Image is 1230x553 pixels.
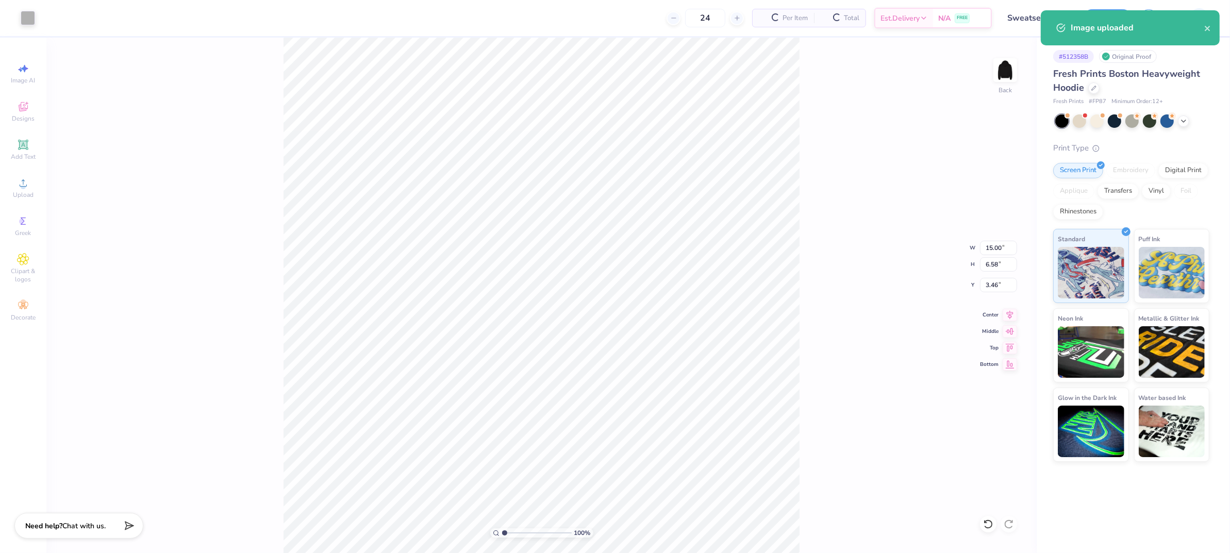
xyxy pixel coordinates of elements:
[1098,183,1139,199] div: Transfers
[1071,22,1204,34] div: Image uploaded
[783,13,808,24] span: Per Item
[1058,313,1083,324] span: Neon Ink
[1053,183,1094,199] div: Applique
[1089,97,1106,106] span: # FP87
[995,60,1016,80] img: Back
[1204,22,1211,34] button: close
[11,76,36,85] span: Image AI
[1053,163,1103,178] div: Screen Print
[1058,326,1124,378] img: Neon Ink
[1174,183,1198,199] div: Foil
[11,153,36,161] span: Add Text
[1058,247,1124,298] img: Standard
[1058,406,1124,457] img: Glow in the Dark Ink
[980,328,999,335] span: Middle
[1106,163,1155,178] div: Embroidery
[574,528,591,538] span: 100 %
[1158,163,1208,178] div: Digital Print
[1139,313,1200,324] span: Metallic & Glitter Ink
[1142,183,1171,199] div: Vinyl
[957,14,968,22] span: FREE
[1139,406,1205,457] img: Water based Ink
[1139,233,1160,244] span: Puff Ink
[1058,392,1117,403] span: Glow in the Dark Ink
[844,13,859,24] span: Total
[25,521,62,531] strong: Need help?
[1111,97,1163,106] span: Minimum Order: 12 +
[15,229,31,237] span: Greek
[1053,97,1084,106] span: Fresh Prints
[980,361,999,368] span: Bottom
[1058,233,1085,244] span: Standard
[5,267,41,283] span: Clipart & logos
[980,311,999,319] span: Center
[11,313,36,322] span: Decorate
[1053,142,1209,154] div: Print Type
[980,344,999,351] span: Top
[1139,247,1205,298] img: Puff Ink
[880,13,920,24] span: Est. Delivery
[62,521,106,531] span: Chat with us.
[12,114,35,123] span: Designs
[1053,50,1094,63] div: # 512358B
[13,191,34,199] span: Upload
[685,9,725,27] input: – –
[1139,326,1205,378] img: Metallic & Glitter Ink
[1053,204,1103,220] div: Rhinestones
[1139,392,1186,403] span: Water based Ink
[938,13,951,24] span: N/A
[1099,50,1157,63] div: Original Proof
[1053,68,1200,94] span: Fresh Prints Boston Heavyweight Hoodie
[1000,8,1075,28] input: Untitled Design
[999,86,1012,95] div: Back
